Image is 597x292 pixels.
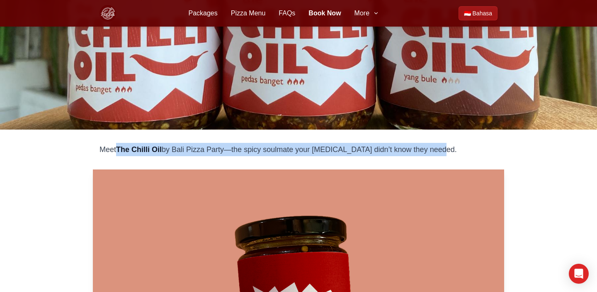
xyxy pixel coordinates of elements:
[569,264,589,284] div: Open Intercom Messenger
[188,8,217,18] a: Packages
[279,8,295,18] a: FAQs
[354,8,369,18] span: More
[354,8,379,18] button: More
[116,145,162,154] strong: The Chilli Oil
[99,5,116,22] img: Bali Pizza Party Logo
[99,143,498,156] p: Meet by Bali Pizza Party—the spicy soulmate your [MEDICAL_DATA] didn’t know they needed.
[231,8,266,18] a: Pizza Menu
[308,8,341,18] a: Book Now
[459,6,498,20] a: Beralih ke Bahasa Indonesia
[473,9,492,17] span: Bahasa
